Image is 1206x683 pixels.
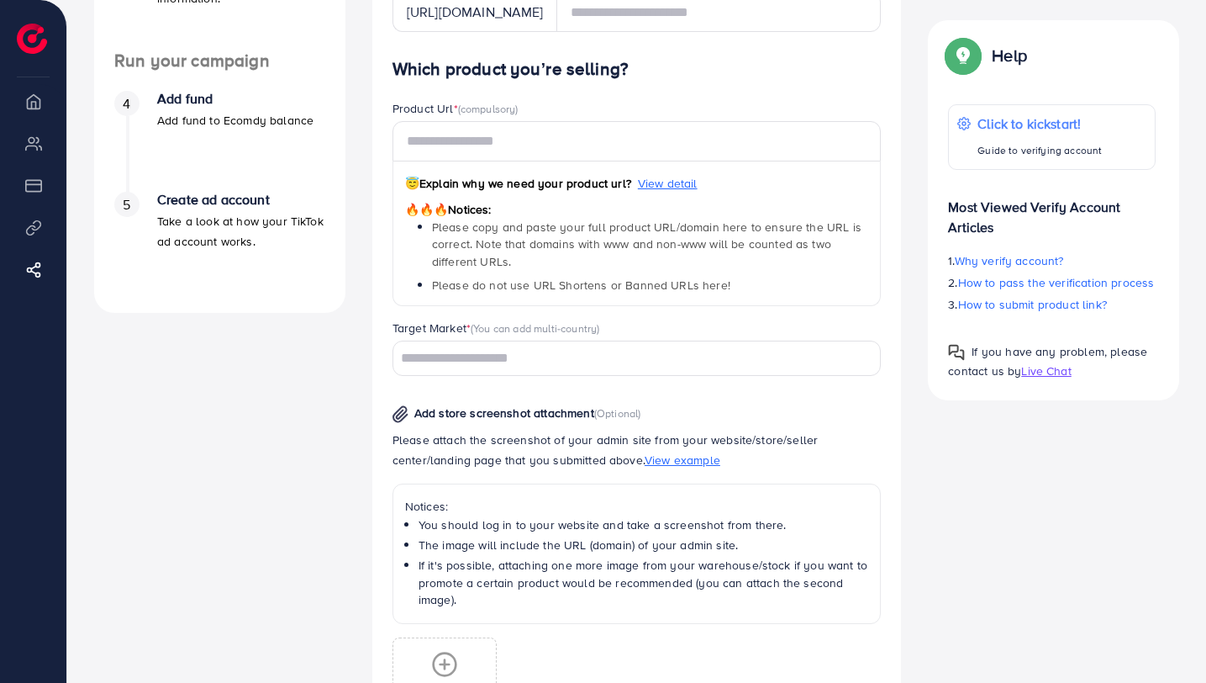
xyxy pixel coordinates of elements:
[977,140,1102,161] p: Guide to verifying account
[458,101,519,116] span: (compulsory)
[992,45,1027,66] p: Help
[414,405,594,421] span: Add store screenshot attachment
[157,211,325,251] p: Take a look at how your TikTok ad account works.
[405,201,448,218] span: 🔥🔥🔥
[955,252,1064,269] span: Why verify account?
[1135,607,1193,670] iframe: Chat
[471,320,599,336] span: (You can add multi-country)
[948,40,978,71] img: Popup guide
[123,195,130,214] span: 5
[419,537,869,553] li: The image will include the URL (domain) of your admin site.
[432,219,861,270] span: Please copy and paste your full product URL/domain here to ensure the URL is correct. Note that d...
[157,192,325,208] h4: Create ad account
[958,274,1155,291] span: How to pass the verification process
[419,516,869,533] li: You should log in to your website and take a screenshot from there.
[419,557,869,608] li: If it's possible, attaching one more image from your warehouse/stock if you want to promote a cer...
[157,110,313,130] p: Add fund to Ecomdy balance
[1021,363,1071,379] span: Live Chat
[948,251,1156,271] p: 1.
[17,24,47,54] img: logo
[405,201,492,218] span: Notices:
[395,346,860,372] input: Search for option
[948,343,1147,379] span: If you have any problem, please contact us by
[392,430,882,470] p: Please attach the screenshot of your admin site from your website/store/seller center/landing pag...
[948,344,965,361] img: Popup guide
[123,94,130,114] span: 4
[594,405,641,421] span: (Optional)
[432,277,730,294] span: Please do not use URL Shortens or Banned URLs here!
[405,175,631,192] span: Explain why we need your product url?
[94,192,345,293] li: Create ad account
[392,59,882,80] h4: Which product you’re selling?
[948,294,1156,315] p: 3.
[94,50,345,71] h4: Run your campaign
[392,100,519,117] label: Product Url
[977,114,1102,134] p: Click to kickstart!
[392,405,408,423] img: img
[392,320,600,336] label: Target Market
[392,341,882,375] div: Search for option
[638,175,698,192] span: View detail
[94,91,345,192] li: Add fund
[958,296,1107,313] span: How to submit product link?
[405,496,869,516] p: Notices:
[948,183,1156,237] p: Most Viewed Verify Account Articles
[948,273,1156,293] p: 2.
[645,452,720,469] span: View example
[157,91,313,107] h4: Add fund
[405,175,419,192] span: 😇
